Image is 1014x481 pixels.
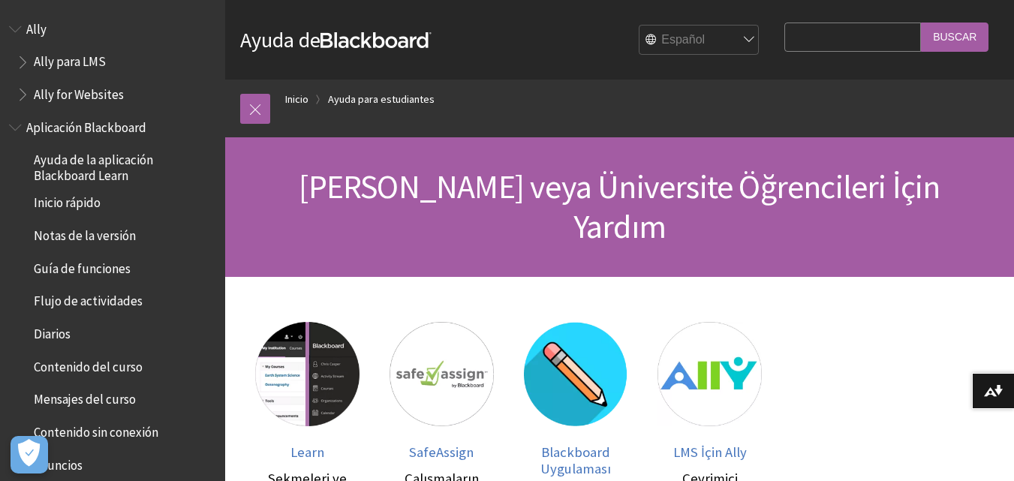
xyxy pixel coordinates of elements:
a: Inicio [285,90,308,109]
a: Ayuda para estudiantes [328,90,435,109]
span: Anuncios [34,452,83,473]
select: Site Language Selector [639,26,760,56]
img: SafeAssign [390,322,494,426]
nav: Book outline for Anthology Ally Help [9,17,216,107]
input: Buscar [921,23,988,52]
span: Blackboard Uygulaması [540,443,611,477]
span: Mensajes del curso [34,387,136,407]
span: [PERSON_NAME] veya Üniversite Öğrencileri İçin Yardım [299,166,940,247]
a: Ayuda deBlackboard [240,26,432,53]
span: LMS İçin Ally [673,443,747,461]
span: Inicio rápido [34,191,101,211]
span: Diarios [34,321,71,341]
button: Abrir preferencias [11,436,48,473]
span: Ally [26,17,47,37]
span: Ally para LMS [34,50,106,70]
span: Contenido sin conexión [34,419,158,440]
span: Aplicación Blackboard [26,115,146,135]
img: Blackboard Uygulaması [524,322,628,426]
span: Contenido del curso [34,354,143,374]
span: Notas de la versión [34,223,136,243]
span: SafeAssign [409,443,474,461]
img: LMS İçin Ally [657,322,762,426]
img: Learn [255,322,360,426]
span: Guía de funciones [34,256,131,276]
span: Ayuda de la aplicación Blackboard Learn [34,148,215,183]
span: Flujo de actividades [34,289,143,309]
span: Learn [290,443,324,461]
span: Ally for Websites [34,82,124,102]
strong: Blackboard [320,32,432,48]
